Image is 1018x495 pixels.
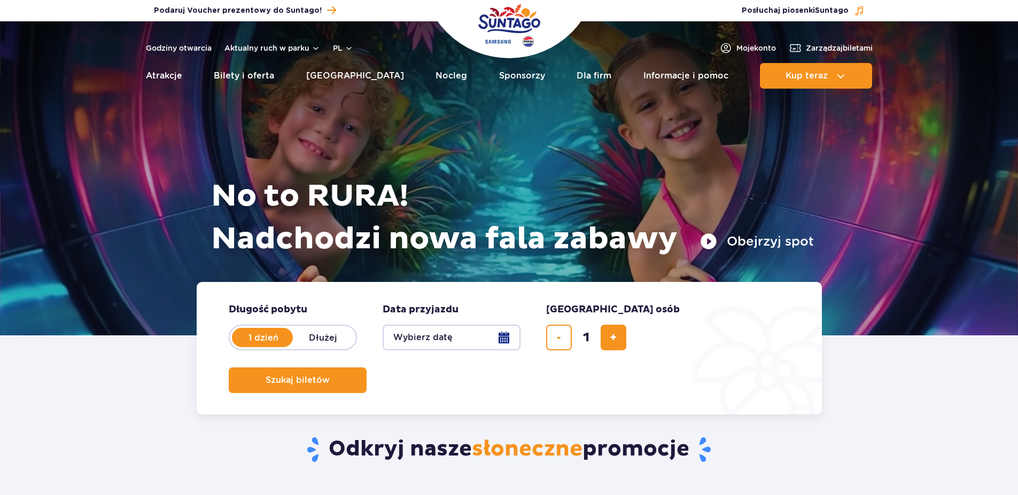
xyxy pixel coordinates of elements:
[546,303,680,316] span: [GEOGRAPHIC_DATA] osób
[472,436,582,462] span: słoneczne
[700,233,814,250] button: Obejrzyj spot
[154,3,336,18] a: Podaruj Voucher prezentowy do Suntago!
[742,5,865,16] button: Posłuchaj piosenkiSuntago
[233,326,294,349] label: 1 dzień
[499,63,545,89] a: Sponsorzy
[266,375,330,385] span: Szukaj biletów
[643,63,728,89] a: Informacje i pomoc
[383,303,459,316] span: Data przyjazdu
[306,63,404,89] a: [GEOGRAPHIC_DATA]
[573,325,599,350] input: liczba biletów
[146,43,212,53] a: Godziny otwarcia
[760,63,872,89] button: Kup teraz
[229,303,307,316] span: Długość pobytu
[211,175,814,261] h1: No to RURA! Nadchodzi nowa fala zabawy
[197,282,822,414] form: Planowanie wizyty w Park of Poland
[789,42,873,54] a: Zarządzajbiletami
[436,63,467,89] a: Nocleg
[806,43,873,53] span: Zarządzaj biletami
[383,325,520,350] button: Wybierz datę
[229,367,367,393] button: Szukaj biletów
[742,5,849,16] span: Posłuchaj piosenki
[577,63,611,89] a: Dla firm
[601,325,626,350] button: dodaj bilet
[546,325,572,350] button: usuń bilet
[214,63,274,89] a: Bilety i oferta
[224,44,320,52] button: Aktualny ruch w parku
[154,5,322,16] span: Podaruj Voucher prezentowy do Suntago!
[293,326,354,349] label: Dłużej
[736,43,776,53] span: Moje konto
[146,63,182,89] a: Atrakcje
[719,42,776,54] a: Mojekonto
[815,7,849,14] span: Suntago
[333,43,353,53] button: pl
[196,436,822,463] h2: Odkryj nasze promocje
[786,71,828,81] span: Kup teraz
